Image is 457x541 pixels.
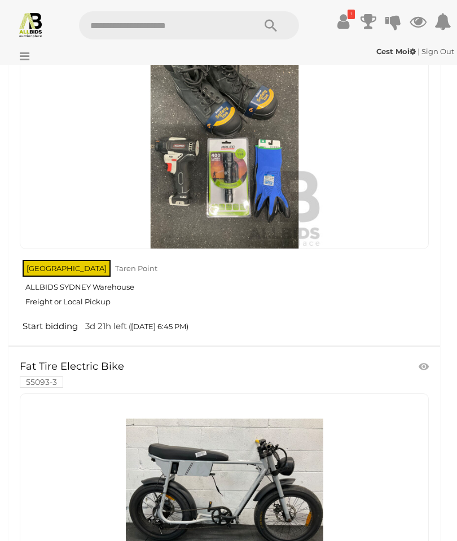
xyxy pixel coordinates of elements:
[126,51,323,249] img: BOBCAT Size 6 Safety Toe Boots, TOOLPRO Impact Wrench , ARLEC Tourch and Gloves - Lot of 4
[376,47,416,56] strong: Cest Moi
[376,47,418,56] a: Cest Moi
[20,361,363,387] a: Fat Tire Electric Bike 55093-3
[17,11,44,38] img: Allbids.com.au
[418,47,420,56] span: |
[23,258,429,316] a: [GEOGRAPHIC_DATA] Taren Point ALLBIDS SYDNEY Warehouse Freight or Local Pickup
[421,47,454,56] a: Sign Out
[335,11,352,32] a: !
[348,10,355,19] i: !
[20,321,432,332] a: Start bidding 3d 21h left ([DATE] 6:45 PM)
[20,51,429,249] a: BOBCAT Size 6 Safety Toe Boots, TOOLPRO Impact Wrench , ARLEC Tourch and Gloves - Lot of 4
[243,11,299,39] button: Search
